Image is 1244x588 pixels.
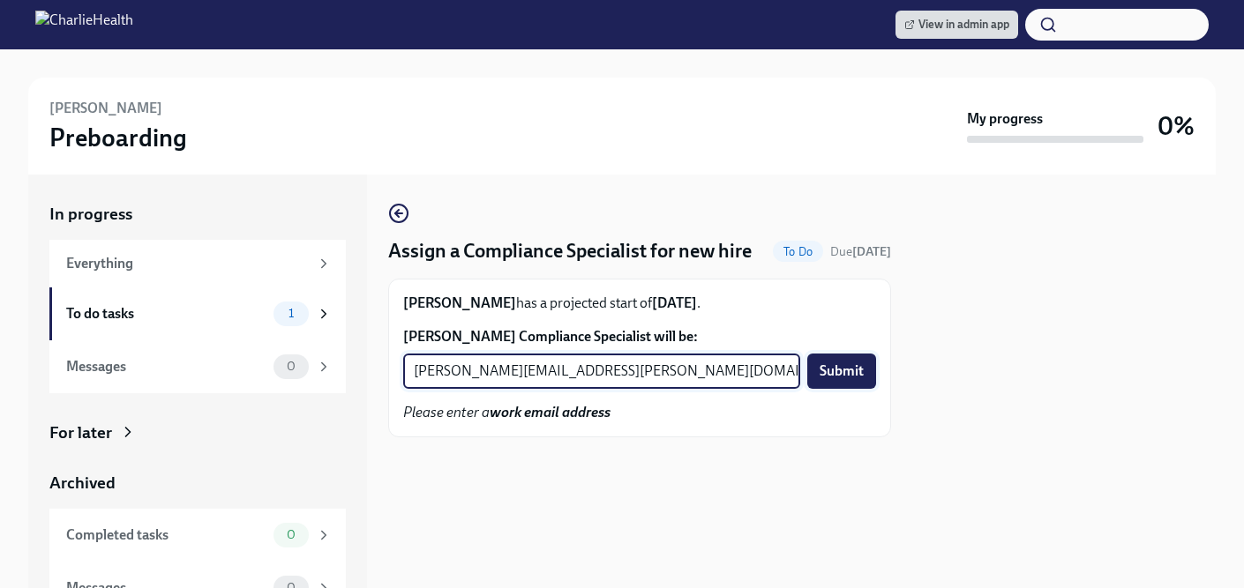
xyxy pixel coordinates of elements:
a: Archived [49,472,346,495]
em: Please enter a [403,404,611,421]
a: Messages0 [49,340,346,393]
span: 0 [276,528,306,541]
p: has a projected start of . [403,294,876,313]
div: Completed tasks [66,525,266,545]
img: CharlieHealth [35,11,133,39]
button: Submit [807,354,876,389]
strong: [DATE] [852,244,891,259]
h6: [PERSON_NAME] [49,99,162,118]
div: Everything [66,254,309,273]
div: To do tasks [66,304,266,324]
span: 1 [278,307,304,320]
span: 0 [276,360,306,373]
strong: [DATE] [652,294,697,311]
div: For later [49,421,112,444]
strong: My progress [967,109,1043,129]
h4: Assign a Compliance Specialist for new hire [388,238,752,264]
a: To do tasks1 [49,287,346,340]
a: Completed tasks0 [49,509,346,562]
label: [PERSON_NAME] Compliance Specialist will be: [403,327,876,346]
a: Everything [49,240,346,287]
span: View in admin app [904,16,1009,33]
span: To Do [773,245,823,258]
a: For later [49,421,346,444]
span: Due [830,244,891,259]
a: In progress [49,203,346,226]
strong: [PERSON_NAME] [403,294,516,311]
input: Enter their work email address [403,354,800,389]
span: Submit [820,362,864,380]
strong: work email address [490,404,611,421]
h3: 0% [1158,110,1195,142]
a: View in admin app [896,11,1018,39]
div: Messages [66,357,266,376]
span: October 10th, 2025 09:00 [830,243,891,260]
h3: Preboarding [49,122,187,153]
